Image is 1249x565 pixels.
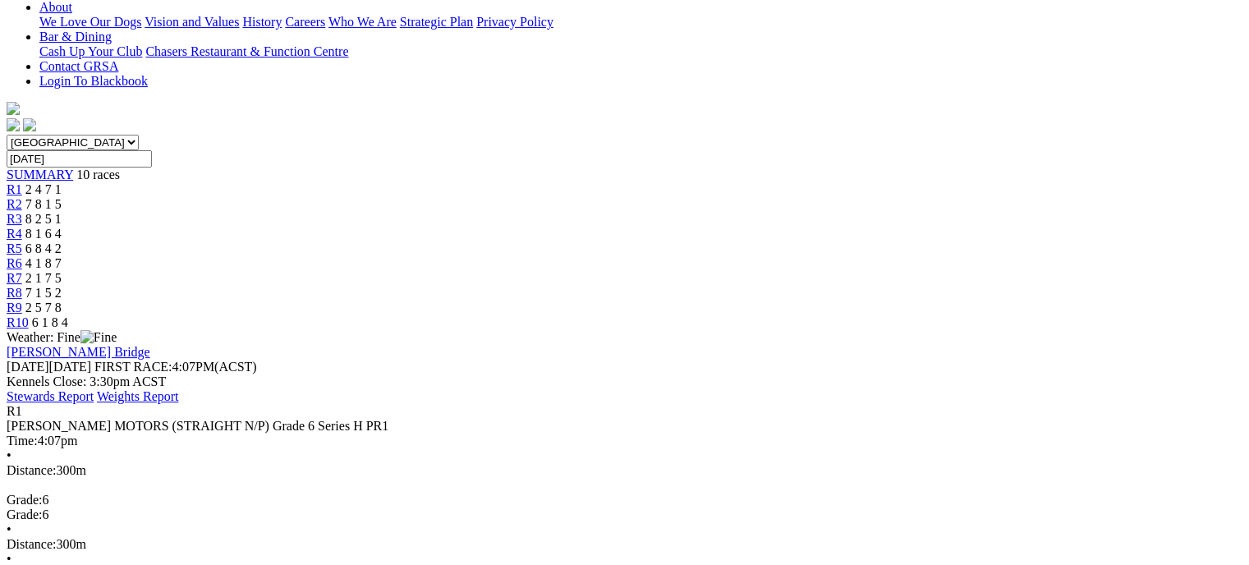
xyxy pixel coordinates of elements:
span: 2 4 7 1 [25,182,62,196]
div: 6 [7,493,1242,508]
img: logo-grsa-white.png [7,102,20,115]
span: 2 1 7 5 [25,271,62,285]
a: Cash Up Your Club [39,44,142,58]
a: R3 [7,212,22,226]
span: Time: [7,434,38,448]
img: twitter.svg [23,118,36,131]
a: Login To Blackbook [39,74,148,88]
span: FIRST RACE: [94,360,172,374]
a: Stewards Report [7,389,94,403]
div: 300m [7,463,1242,478]
a: R8 [7,286,22,300]
span: 7 8 1 5 [25,197,62,211]
div: Bar & Dining [39,44,1242,59]
div: 300m [7,537,1242,552]
span: • [7,448,11,462]
a: Vision and Values [145,15,239,29]
a: Careers [285,15,325,29]
span: [DATE] [7,360,91,374]
span: • [7,522,11,536]
span: 8 2 5 1 [25,212,62,226]
a: [PERSON_NAME] Bridge [7,345,150,359]
div: 6 [7,508,1242,522]
a: Weights Report [97,389,179,403]
span: 10 races [76,168,120,181]
span: 4:07PM(ACST) [94,360,257,374]
span: Grade: [7,508,43,521]
a: Privacy Policy [476,15,553,29]
a: Who We Are [328,15,397,29]
a: Strategic Plan [400,15,473,29]
a: R2 [7,197,22,211]
a: R5 [7,241,22,255]
span: 6 1 8 4 [32,315,68,329]
span: [DATE] [7,360,49,374]
a: History [242,15,282,29]
span: Grade: [7,493,43,507]
img: Fine [80,330,117,345]
img: facebook.svg [7,118,20,131]
a: R1 [7,182,22,196]
a: Contact GRSA [39,59,118,73]
span: Weather: Fine [7,330,117,344]
span: 6 8 4 2 [25,241,62,255]
span: 8 1 6 4 [25,227,62,241]
a: SUMMARY [7,168,73,181]
span: 7 1 5 2 [25,286,62,300]
div: 4:07pm [7,434,1242,448]
div: About [39,15,1242,30]
span: Distance: [7,463,56,477]
span: R1 [7,404,22,418]
input: Select date [7,150,152,168]
span: 4 1 8 7 [25,256,62,270]
a: R9 [7,301,22,315]
a: We Love Our Dogs [39,15,141,29]
span: Distance: [7,537,56,551]
a: R10 [7,315,29,329]
a: Bar & Dining [39,30,112,44]
div: [PERSON_NAME] MOTORS (STRAIGHT N/P) Grade 6 Series H PR1 [7,419,1242,434]
a: Chasers Restaurant & Function Centre [145,44,348,58]
span: 2 5 7 8 [25,301,62,315]
a: R4 [7,227,22,241]
a: R7 [7,271,22,285]
div: Kennels Close: 3:30pm ACST [7,374,1242,389]
a: R6 [7,256,22,270]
